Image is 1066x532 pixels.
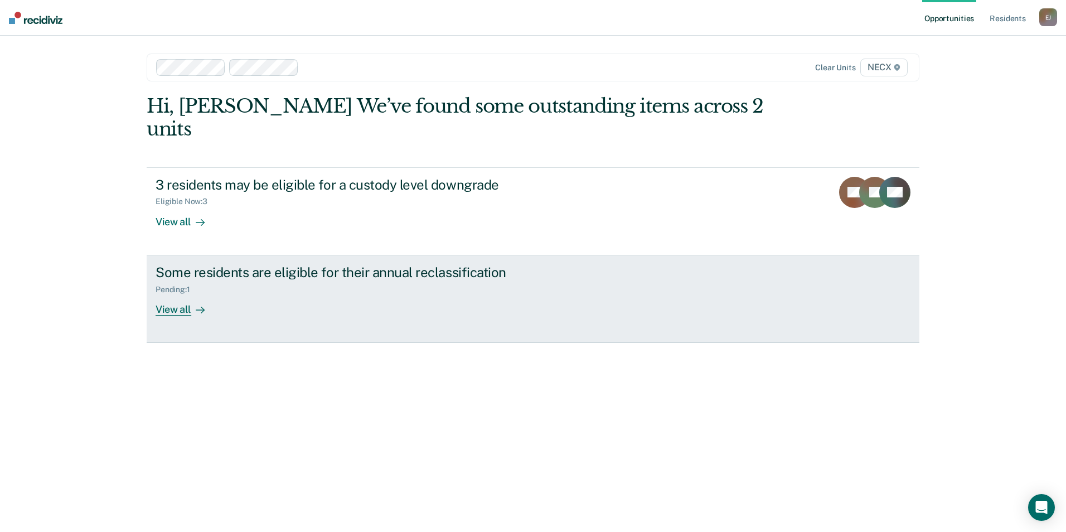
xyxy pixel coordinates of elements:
div: E J [1039,8,1057,26]
div: Pending : 1 [156,285,199,294]
button: EJ [1039,8,1057,26]
div: View all [156,294,218,316]
img: Recidiviz [9,12,62,24]
div: Hi, [PERSON_NAME] We’ve found some outstanding items across 2 units [147,95,765,141]
span: NECX [860,59,908,76]
div: 3 residents may be eligible for a custody level downgrade [156,177,547,193]
div: View all [156,206,218,228]
a: Some residents are eligible for their annual reclassificationPending:1View all [147,255,919,343]
div: Some residents are eligible for their annual reclassification [156,264,547,280]
div: Open Intercom Messenger [1028,494,1055,521]
a: 3 residents may be eligible for a custody level downgradeEligible Now:3View all [147,167,919,255]
div: Eligible Now : 3 [156,197,216,206]
div: Clear units [815,63,856,72]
